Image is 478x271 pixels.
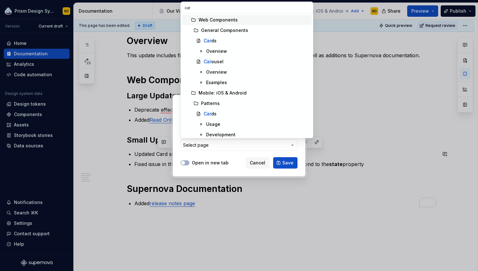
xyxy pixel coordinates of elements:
div: General Components [201,27,248,34]
mark: Car [204,111,211,116]
mark: Car [204,59,211,64]
div: ds [204,38,217,44]
mark: Car [204,38,211,43]
div: Overview [206,69,227,75]
div: Mobile: iOS & Android [199,90,247,96]
div: ousel [204,59,224,65]
div: ds [204,111,217,117]
input: Search in pages... [181,2,313,13]
div: Patterns [201,100,220,107]
div: Usage [206,121,220,127]
div: Search in pages... [181,14,313,138]
div: Web Components [199,17,238,23]
div: Examples [206,79,227,86]
div: Overview [206,48,227,54]
div: Development [206,132,236,138]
